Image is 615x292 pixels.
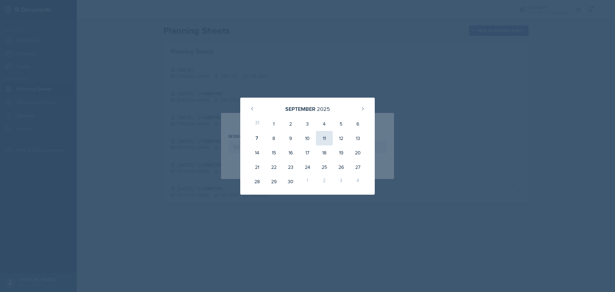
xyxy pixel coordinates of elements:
div: 31 [249,117,265,131]
div: 4 [350,174,366,189]
div: 12 [333,131,350,145]
div: 4 [316,117,333,131]
div: 14 [249,145,265,160]
div: 24 [299,160,316,174]
div: 23 [282,160,299,174]
div: 20 [350,145,366,160]
div: 13 [350,131,366,145]
div: 15 [265,145,282,160]
div: 26 [333,160,350,174]
div: 28 [249,174,265,189]
div: 25 [316,160,333,174]
div: 9 [282,131,299,145]
div: 21 [249,160,265,174]
div: September [285,105,315,113]
div: 2 [316,174,333,189]
div: 10 [299,131,316,145]
div: 7 [249,131,265,145]
div: 3 [299,117,316,131]
div: 16 [282,145,299,160]
div: 22 [265,160,282,174]
div: 1 [299,174,316,189]
div: 30 [282,174,299,189]
div: 18 [316,145,333,160]
div: 19 [333,145,350,160]
div: 2025 [317,105,330,113]
div: 27 [350,160,366,174]
div: 6 [350,117,366,131]
div: 2 [282,117,299,131]
div: 29 [265,174,282,189]
div: 5 [333,117,350,131]
div: 1 [265,117,282,131]
div: 17 [299,145,316,160]
div: 3 [333,174,350,189]
div: 8 [265,131,282,145]
div: 11 [316,131,333,145]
